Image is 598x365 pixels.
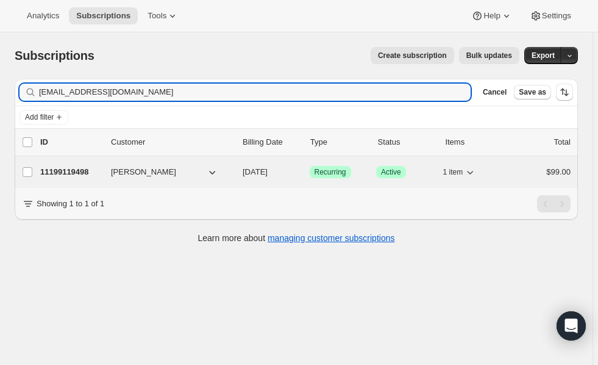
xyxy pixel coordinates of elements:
button: Settings [522,7,578,24]
span: $99.00 [546,167,571,176]
p: ID [40,136,101,148]
p: 11199119498 [40,166,101,178]
div: Items [445,136,503,148]
nav: Pagination [537,195,571,212]
span: [DATE] [243,167,268,176]
span: Active [381,167,401,177]
button: Bulk updates [459,47,519,64]
span: Save as [519,87,546,97]
span: Tools [148,11,166,21]
button: Create subscription [371,47,454,64]
button: Tools [140,7,186,24]
div: Open Intercom Messenger [557,311,586,341]
span: [PERSON_NAME] [111,166,176,178]
button: [PERSON_NAME] [104,162,226,182]
p: Learn more about [198,232,395,244]
span: Subscriptions [15,49,94,62]
button: Subscriptions [69,7,138,24]
div: 11199119498[PERSON_NAME][DATE]SuccessRecurringSuccessActive1 item$99.00 [40,164,571,181]
button: 1 item [443,164,477,181]
button: Analytics [20,7,66,24]
span: Add filter [25,112,54,122]
span: Cancel [483,87,507,97]
button: Save as [514,85,551,99]
p: Billing Date [243,136,301,148]
p: Showing 1 to 1 of 1 [37,198,104,210]
span: Analytics [27,11,59,21]
span: Recurring [315,167,346,177]
button: Cancel [478,85,511,99]
span: Create subscription [378,51,447,60]
div: Type [310,136,368,148]
button: Help [464,7,519,24]
p: Total [554,136,571,148]
p: Status [378,136,436,148]
span: 1 item [443,167,463,177]
button: Sort the results [556,84,573,101]
input: Filter subscribers [39,84,471,101]
span: Help [483,11,500,21]
span: Subscriptions [76,11,130,21]
span: Export [532,51,555,60]
button: Export [524,47,562,64]
a: managing customer subscriptions [268,233,395,243]
div: IDCustomerBilling DateTypeStatusItemsTotal [40,136,571,148]
p: Customer [111,136,233,148]
span: Settings [542,11,571,21]
span: Bulk updates [466,51,512,60]
button: Add filter [20,110,68,125]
